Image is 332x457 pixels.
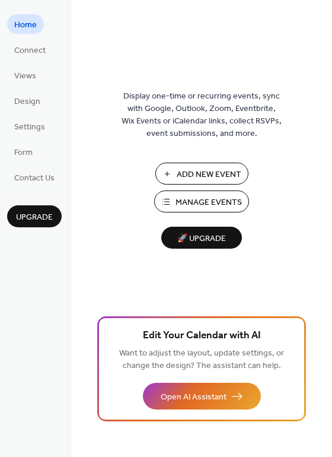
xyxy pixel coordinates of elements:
[7,14,44,34] a: Home
[143,383,261,410] button: Open AI Assistant
[154,191,249,212] button: Manage Events
[14,19,37,31] span: Home
[7,91,47,110] a: Design
[161,391,226,404] span: Open AI Assistant
[14,96,40,108] span: Design
[175,196,242,209] span: Manage Events
[14,70,36,82] span: Views
[155,163,248,185] button: Add New Event
[14,121,45,134] span: Settings
[14,147,33,159] span: Form
[122,90,282,140] span: Display one-time or recurring events, sync with Google, Outlook, Zoom, Eventbrite, Wix Events or ...
[7,142,40,161] a: Form
[16,211,53,224] span: Upgrade
[7,116,52,136] a: Settings
[143,328,261,344] span: Edit Your Calendar with AI
[14,45,46,57] span: Connect
[168,231,235,247] span: 🚀 Upgrade
[7,167,62,187] a: Contact Us
[7,40,53,59] a: Connect
[119,345,284,374] span: Want to adjust the layout, update settings, or change the design? The assistant can help.
[14,172,55,185] span: Contact Us
[7,65,43,85] a: Views
[177,169,241,181] span: Add New Event
[161,227,242,249] button: 🚀 Upgrade
[7,205,62,227] button: Upgrade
